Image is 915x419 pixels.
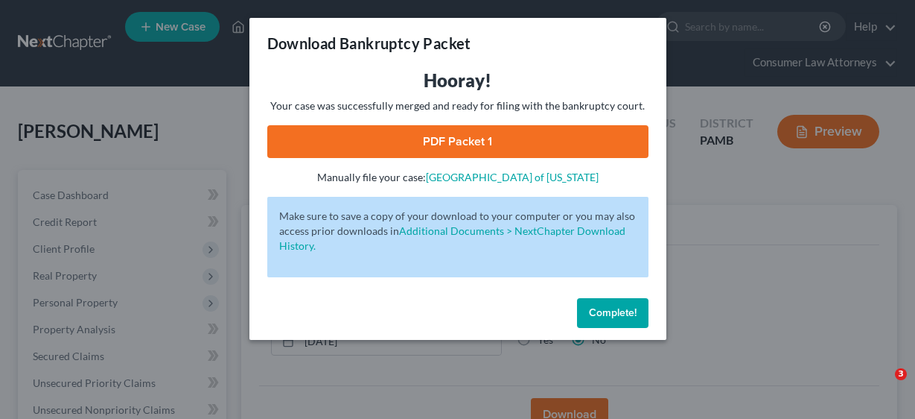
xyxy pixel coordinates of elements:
[267,98,648,113] p: Your case was successfully merged and ready for filing with the bankruptcy court.
[426,171,599,183] a: [GEOGRAPHIC_DATA] of [US_STATE]
[577,298,648,328] button: Complete!
[267,170,648,185] p: Manually file your case:
[279,224,625,252] a: Additional Documents > NextChapter Download History.
[267,33,471,54] h3: Download Bankruptcy Packet
[895,368,907,380] span: 3
[589,306,637,319] span: Complete!
[864,368,900,404] iframe: Intercom live chat
[267,125,648,158] a: PDF Packet 1
[267,69,648,92] h3: Hooray!
[279,209,637,253] p: Make sure to save a copy of your download to your computer or you may also access prior downloads in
